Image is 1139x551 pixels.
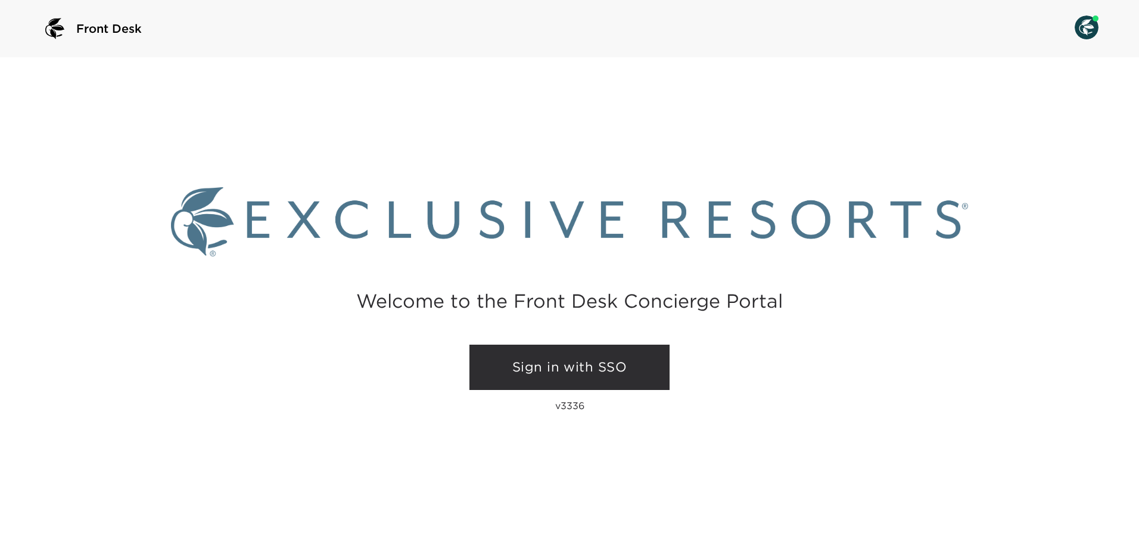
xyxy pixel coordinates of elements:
[356,292,783,310] h2: Welcome to the Front Desk Concierge Portal
[171,187,968,256] img: Exclusive Resorts logo
[555,400,584,411] p: v3336
[1075,16,1098,39] img: User
[469,345,670,390] a: Sign in with SSO
[76,20,142,37] span: Front Desk
[41,14,69,43] img: logo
